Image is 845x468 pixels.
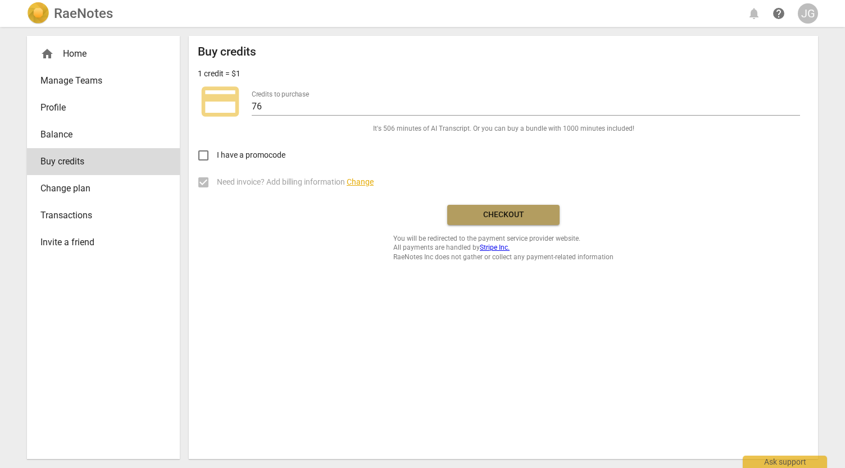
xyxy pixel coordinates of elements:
a: Buy credits [27,148,180,175]
a: Manage Teams [27,67,180,94]
span: Change plan [40,182,157,195]
span: Buy credits [40,155,157,168]
div: Home [40,47,157,61]
span: Manage Teams [40,74,157,88]
a: Balance [27,121,180,148]
span: Balance [40,128,157,141]
span: Change [347,177,374,186]
a: LogoRaeNotes [27,2,113,25]
a: Profile [27,94,180,121]
a: Stripe Inc. [480,244,510,251]
span: It's 506 minutes of AI Transcript . Or you can buy a bundle with 1000 minutes included! [373,124,634,134]
span: You will be redirected to the payment service provider website. All payments are handled by RaeNo... [393,234,614,262]
span: Profile [40,101,157,114]
button: JG [798,3,818,24]
img: Logo [27,2,49,25]
span: Need invoice? Add billing information [217,176,374,188]
span: Invite a friend [40,236,157,249]
div: Ask support [743,456,827,468]
span: I have a promocode [217,149,285,161]
a: Transactions [27,202,180,229]
span: home [40,47,54,61]
div: Home [27,40,180,67]
h2: RaeNotes [54,6,113,21]
h2: Buy credits [198,45,256,59]
span: Checkout [456,209,551,221]
a: Invite a friend [27,229,180,256]
a: Help [769,3,789,24]
span: help [772,7,785,20]
label: Credits to purchase [252,91,309,98]
p: 1 credit = $1 [198,68,240,80]
span: credit_card [198,79,243,124]
span: Transactions [40,209,157,222]
button: Checkout [447,205,560,225]
a: Change plan [27,175,180,202]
